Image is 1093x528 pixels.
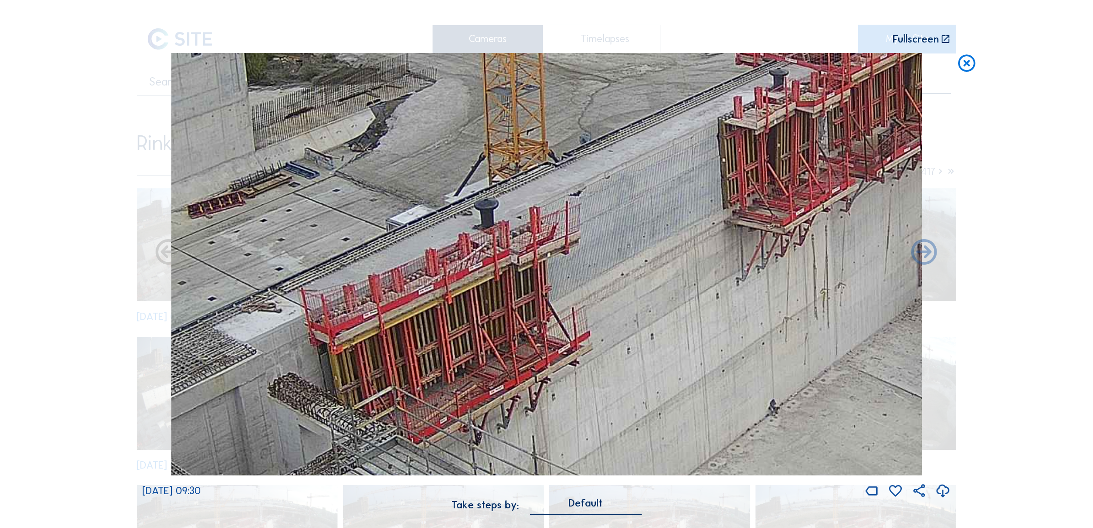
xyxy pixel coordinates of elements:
div: Fullscreen [893,34,939,45]
div: Default [530,499,642,514]
div: Default [568,499,603,507]
span: [DATE] 09:30 [142,485,201,497]
img: Image [171,53,922,475]
div: Take steps by: [451,500,519,511]
i: Forward [153,238,184,269]
i: Back [909,238,940,269]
